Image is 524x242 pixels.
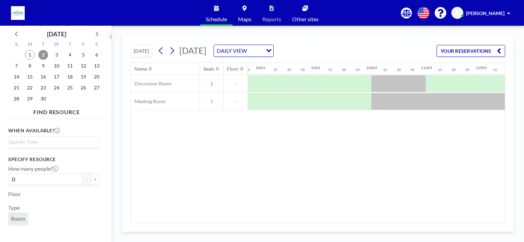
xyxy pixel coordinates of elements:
div: 11AM [421,65,432,70]
label: Floor [8,191,21,197]
div: 30 [397,68,401,72]
span: Sunday, September 21, 2025 [12,83,21,93]
div: 45 [465,68,469,72]
span: DAILY VIEW [215,46,248,55]
span: [DATE] [179,45,206,56]
span: Saturday, September 27, 2025 [92,83,102,93]
div: W [50,40,63,49]
div: M [23,40,37,49]
span: Tuesday, September 16, 2025 [38,72,48,82]
span: Sunday, September 7, 2025 [12,61,21,71]
div: F [76,40,90,49]
span: Room [11,215,25,222]
div: 45 [356,68,360,72]
div: Name [134,66,147,72]
div: 10AM [366,65,377,70]
label: Type [8,204,20,211]
span: JL [455,10,460,16]
div: Floor [227,66,239,72]
div: 15 [493,68,497,72]
div: 9AM [311,65,320,70]
span: Sunday, September 28, 2025 [12,94,21,104]
span: [PERSON_NAME] [466,10,504,16]
div: 45 [410,68,415,72]
span: Monday, September 1, 2025 [25,50,35,60]
span: Friday, September 19, 2025 [79,72,88,82]
div: 15 [273,68,277,72]
div: 30 [287,68,291,72]
span: Wednesday, September 24, 2025 [52,83,61,93]
div: 15 [328,68,332,72]
span: 1 [200,81,223,87]
span: Saturday, September 20, 2025 [92,72,102,82]
div: T [63,40,76,49]
label: How many people? [8,165,58,172]
span: Monday, September 29, 2025 [25,94,35,104]
div: S [10,40,23,49]
span: Thursday, September 11, 2025 [65,61,75,71]
div: Seats [203,66,214,72]
input: Search for option [9,138,95,146]
h4: FIND RESOURCE [8,106,105,116]
span: Thursday, September 4, 2025 [65,50,75,60]
span: Wednesday, September 3, 2025 [52,50,61,60]
span: Wednesday, September 10, 2025 [52,61,61,71]
span: Saturday, September 13, 2025 [92,61,102,71]
span: Reports [262,16,281,22]
div: 45 [246,68,250,72]
button: [DATE] [131,45,152,57]
span: Discussion Room [131,81,171,87]
div: 15 [383,68,387,72]
span: 1 [200,98,223,105]
span: Tuesday, September 30, 2025 [38,94,48,104]
span: - [224,81,248,87]
span: - [224,98,248,105]
div: 12PM [476,65,487,70]
span: Thursday, September 25, 2025 [65,83,75,93]
button: YOUR RESERVATIONS [437,45,505,57]
input: Search for option [249,46,262,55]
span: Other sites [292,16,319,22]
span: Thursday, September 18, 2025 [65,72,75,82]
span: Tuesday, September 9, 2025 [38,61,48,71]
span: Monday, September 8, 2025 [25,61,35,71]
div: 15 [438,68,442,72]
span: Tuesday, September 2, 2025 [38,50,48,60]
span: Schedule [206,16,227,22]
span: Saturday, September 6, 2025 [92,50,102,60]
div: 8AM [256,65,265,70]
span: Monday, September 22, 2025 [25,83,35,93]
div: T [37,40,50,49]
span: Friday, September 26, 2025 [79,83,88,93]
span: Maps [238,16,251,22]
span: Friday, September 5, 2025 [79,50,88,60]
span: Monday, September 15, 2025 [25,72,35,82]
div: Search for option [9,137,99,147]
span: Tuesday, September 23, 2025 [38,83,48,93]
div: 30 [452,68,456,72]
img: organization-logo [11,6,25,20]
div: 45 [301,68,305,72]
div: [DATE] [47,29,66,39]
div: S [90,40,103,49]
span: Meeting Room [131,98,166,105]
button: - [83,173,91,185]
button: + [91,173,99,185]
span: Wednesday, September 17, 2025 [52,72,61,82]
h3: Specify resource [8,156,99,162]
div: 30 [342,68,346,72]
span: Sunday, September 14, 2025 [12,72,21,82]
div: Search for option [214,45,273,57]
span: Friday, September 12, 2025 [79,61,88,71]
